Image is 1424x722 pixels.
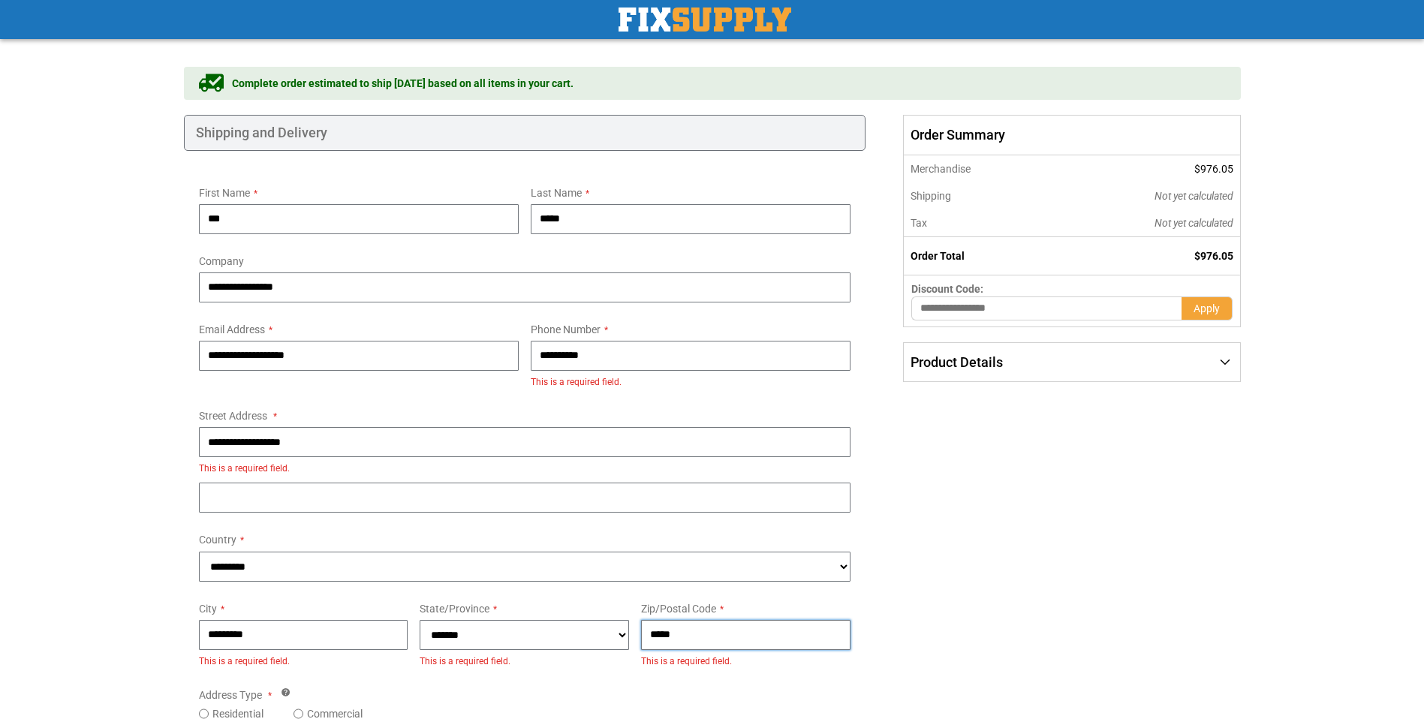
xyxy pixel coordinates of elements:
span: Apply [1194,302,1220,314]
span: This is a required field. [199,463,290,474]
th: Merchandise [904,155,1053,182]
span: This is a required field. [199,656,290,666]
span: This is a required field. [641,656,732,666]
th: Tax [904,209,1053,237]
button: Apply [1182,296,1233,320]
span: Complete order estimated to ship [DATE] based on all items in your cart. [232,76,574,91]
label: Residential [212,706,263,721]
span: This is a required field. [531,377,622,387]
span: Phone Number [531,323,601,335]
label: Commercial [307,706,363,721]
span: First Name [199,187,250,199]
div: Shipping and Delivery [184,115,866,151]
span: Product Details [911,354,1003,370]
span: This is a required field. [420,656,510,666]
img: Fix Industrial Supply [619,8,791,32]
span: City [199,603,217,615]
span: Email Address [199,323,265,335]
span: Shipping [911,190,951,202]
span: Zip/Postal Code [641,603,716,615]
span: State/Province [420,603,489,615]
span: Not yet calculated [1155,217,1233,229]
span: Discount Code: [911,283,983,295]
span: $976.05 [1194,250,1233,262]
span: Order Summary [903,115,1240,155]
a: store logo [619,8,791,32]
strong: Order Total [911,250,965,262]
span: Last Name [531,187,582,199]
span: $976.05 [1194,163,1233,175]
span: Country [199,534,236,546]
span: Not yet calculated [1155,190,1233,202]
span: Company [199,255,244,267]
span: Street Address [199,410,267,422]
span: Address Type [199,689,262,701]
